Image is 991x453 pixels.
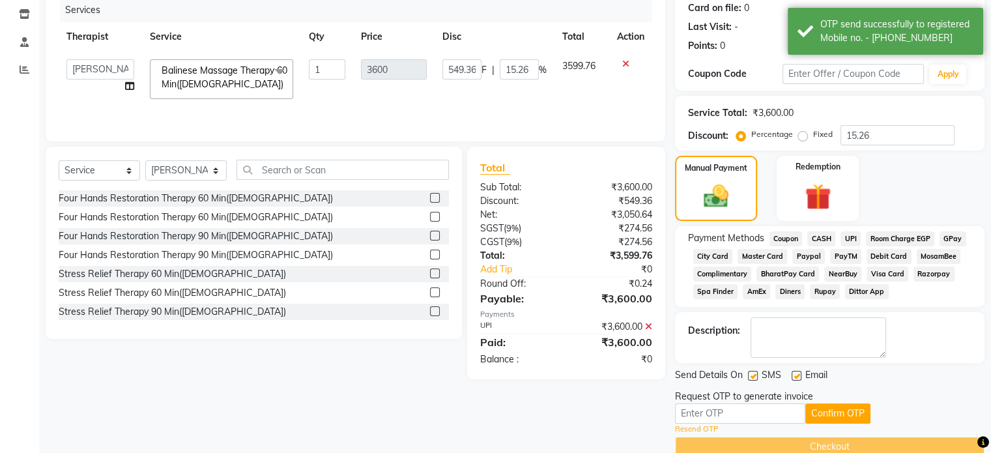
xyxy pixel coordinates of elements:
[753,106,794,120] div: ₹3,600.00
[810,284,840,299] span: Rupay
[237,160,449,180] input: Search or Scan
[59,286,286,300] div: Stress Relief Therapy 60 Min([DEMOGRAPHIC_DATA])
[688,1,741,15] div: Card on file:
[734,20,738,34] div: -
[562,60,596,72] span: 3599.76
[693,284,738,299] span: Spa Finder
[805,368,827,385] span: Email
[756,267,819,282] span: BharatPay Card
[480,236,504,248] span: CGST
[609,22,652,51] th: Action
[807,231,835,246] span: CASH
[840,231,861,246] span: UPI
[59,267,286,281] div: Stress Relief Therapy 60 Min([DEMOGRAPHIC_DATA])
[59,229,333,243] div: Four Hands Restoration Therapy 90 Min([DEMOGRAPHIC_DATA])
[566,249,662,263] div: ₹3,599.76
[566,353,662,366] div: ₹0
[566,235,662,249] div: ₹274.56
[481,63,487,77] span: F
[688,324,740,338] div: Description:
[688,106,747,120] div: Service Total:
[582,263,661,276] div: ₹0
[744,1,749,15] div: 0
[867,267,908,282] span: Visa Card
[353,22,435,51] th: Price
[492,63,495,77] span: |
[470,249,566,263] div: Total:
[929,65,966,84] button: Apply
[675,424,718,435] a: Resend OTP
[470,222,566,235] div: ( )
[688,129,728,143] div: Discount:
[675,403,805,424] input: Enter OTP
[566,181,662,194] div: ₹3,600.00
[688,39,717,53] div: Points:
[866,231,934,246] span: Room Charge EGP
[480,161,510,175] span: Total
[554,22,609,51] th: Total
[693,267,752,282] span: Complimentary
[566,320,662,334] div: ₹3,600.00
[917,249,961,264] span: MosamBee
[480,309,652,320] div: Payments
[738,249,787,264] span: Master Card
[59,22,142,51] th: Therapist
[675,390,813,403] div: Request OTP to generate invoice
[696,182,736,211] img: _cash.svg
[820,18,973,45] div: OTP send successfully to registered Mobile no. - 918527463601
[142,22,301,51] th: Service
[470,353,566,366] div: Balance :
[751,128,793,140] label: Percentage
[685,162,747,174] label: Manual Payment
[59,211,333,224] div: Four Hands Restoration Therapy 60 Min([DEMOGRAPHIC_DATA])
[470,320,566,334] div: UPI
[59,305,286,319] div: Stress Relief Therapy 90 Min([DEMOGRAPHIC_DATA])
[283,78,289,90] a: x
[688,20,732,34] div: Last Visit:
[720,39,725,53] div: 0
[59,248,333,262] div: Four Hands Restoration Therapy 90 Min([DEMOGRAPHIC_DATA])
[470,235,566,249] div: ( )
[830,249,861,264] span: PayTM
[470,291,566,306] div: Payable:
[566,291,662,306] div: ₹3,600.00
[762,368,781,385] span: SMS
[769,231,803,246] span: Coupon
[470,181,566,194] div: Sub Total:
[796,161,840,173] label: Redemption
[693,249,733,264] span: City Card
[775,284,805,299] span: Diners
[566,277,662,291] div: ₹0.24
[470,208,566,222] div: Net:
[743,284,770,299] span: AmEx
[470,334,566,350] div: Paid:
[688,231,764,245] span: Payment Methods
[435,22,554,51] th: Disc
[845,284,889,299] span: Dittor App
[566,194,662,208] div: ₹549.36
[507,237,519,247] span: 9%
[675,368,743,385] span: Send Details On
[797,181,839,213] img: _gift.svg
[824,267,861,282] span: NearBuy
[470,194,566,208] div: Discount:
[566,208,662,222] div: ₹3,050.64
[792,249,825,264] span: Paypal
[566,222,662,235] div: ₹274.56
[940,231,966,246] span: GPay
[162,65,287,90] span: Balinese Massage Therapy 60 Min([DEMOGRAPHIC_DATA])
[566,334,662,350] div: ₹3,600.00
[470,263,582,276] a: Add Tip
[506,223,519,233] span: 9%
[783,64,925,84] input: Enter Offer / Coupon Code
[539,63,547,77] span: %
[688,67,783,81] div: Coupon Code
[470,277,566,291] div: Round Off:
[867,249,912,264] span: Debit Card
[913,267,955,282] span: Razorpay
[301,22,353,51] th: Qty
[813,128,833,140] label: Fixed
[59,192,333,205] div: Four Hands Restoration Therapy 60 Min([DEMOGRAPHIC_DATA])
[805,403,870,424] button: Confirm OTP
[480,222,504,234] span: SGST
